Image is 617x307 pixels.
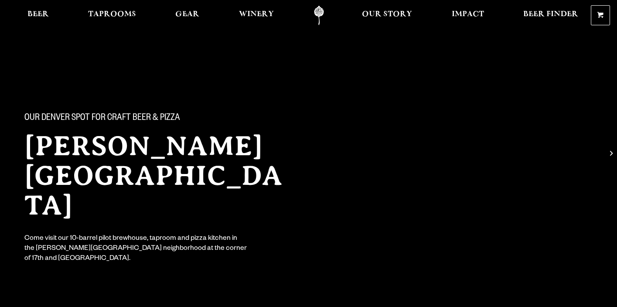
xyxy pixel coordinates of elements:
a: Gear [170,6,205,25]
h2: [PERSON_NAME][GEOGRAPHIC_DATA] [24,131,297,220]
a: Odell Home [303,6,335,25]
span: Gear [175,11,199,18]
span: Taprooms [88,11,136,18]
span: Our Denver spot for craft beer & pizza [24,113,180,124]
div: Come visit our 10-barrel pilot brewhouse, taproom and pizza kitchen in the [PERSON_NAME][GEOGRAPH... [24,234,248,264]
a: Beer [22,6,55,25]
span: Beer Finder [523,11,578,18]
span: Beer [27,11,49,18]
a: Winery [233,6,280,25]
a: Beer Finder [518,6,584,25]
span: Impact [452,11,484,18]
a: Our Story [356,6,418,25]
a: Impact [446,6,490,25]
a: Taprooms [82,6,142,25]
span: Winery [239,11,274,18]
span: Our Story [362,11,412,18]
